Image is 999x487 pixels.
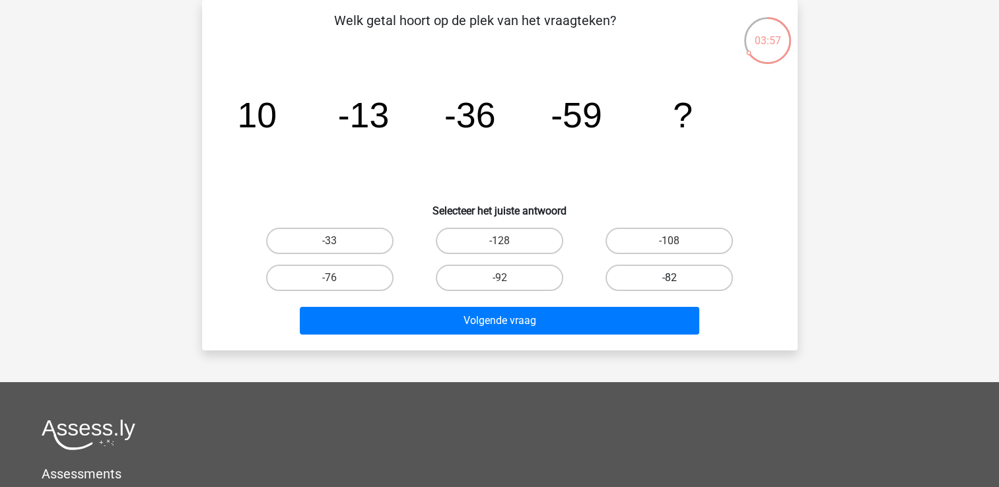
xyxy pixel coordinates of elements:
[605,265,733,291] label: -82
[551,95,602,135] tspan: -59
[743,16,792,49] div: 03:57
[266,265,394,291] label: -76
[605,228,733,254] label: -108
[42,466,957,482] h5: Assessments
[337,95,389,135] tspan: -13
[436,228,563,254] label: -128
[223,11,727,50] p: Welk getal hoort op de plek van het vraagteken?
[266,228,394,254] label: -33
[42,419,135,450] img: Assessly logo
[444,95,495,135] tspan: -36
[223,194,776,217] h6: Selecteer het juiste antwoord
[436,265,563,291] label: -92
[673,95,693,135] tspan: ?
[300,307,699,335] button: Volgende vraag
[237,95,277,135] tspan: 10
